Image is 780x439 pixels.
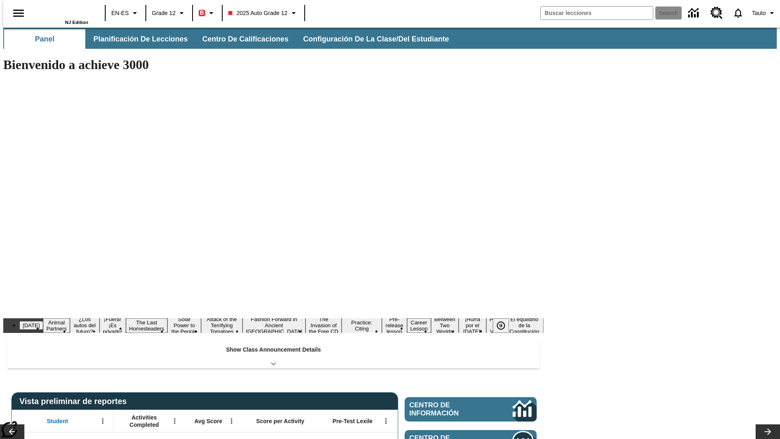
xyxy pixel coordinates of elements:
[706,2,728,24] a: Centro de recursos, Se abrirá en una pestaña nueva.
[3,29,456,49] div: Subbarra de navegación
[459,315,486,336] button: Slide 14 ¡Hurra por el Día de la Constitución!
[505,315,544,336] button: Slide 16 El equilibrio de la Constitución
[409,401,485,417] span: Centro de información
[126,318,168,333] button: Slide 5 The Last Homesteaders
[382,315,407,336] button: Slide 11 Pre-release lesson
[202,35,288,44] span: Centro de calificaciones
[342,312,382,339] button: Slide 10 Mixed Practice: Citing Evidence
[93,35,188,44] span: Planificación de lecciones
[297,29,455,49] button: Configuración de la clase/del estudiante
[541,7,653,20] input: search field
[728,2,749,24] a: Notificaciones
[380,415,392,427] button: Abrir menú
[19,397,131,406] span: Vista preliminar de reportes
[35,4,88,20] a: Portada
[196,29,295,49] button: Centro de calificaciones
[683,2,706,24] a: Centro de información
[225,6,301,20] button: Class: 2025 Auto Grade 12, Selecciona una clase
[152,9,175,17] span: Grade 12
[405,397,537,422] a: Centro de información
[194,417,222,425] span: Avg Score
[493,318,509,333] button: Pausar
[195,6,219,20] button: Boost El color de la clase es rojo. Cambiar el color de la clase.
[243,315,305,336] button: Slide 8 Fashion Forward in Ancient Rome
[225,415,238,427] button: Abrir menú
[749,6,780,20] button: Perfil/Configuración
[752,9,766,17] span: Tauto
[7,341,539,369] div: Show Class Announcement Details
[167,315,201,336] button: Slide 6 Solar Power to the People
[65,20,88,25] span: NJ Edition
[303,35,449,44] span: Configuración de la clase/del estudiante
[431,315,459,336] button: Slide 13 Between Two Worlds
[35,3,88,25] div: Portada
[333,417,373,425] span: Pre-Test Lexile
[6,1,30,25] button: Abrir el menú lateral
[200,8,204,18] span: B
[228,9,287,17] span: 2025 Auto Grade 12
[87,29,194,49] button: Planificación de lecciones
[4,29,85,49] button: Panel
[407,318,431,333] button: Slide 12 Career Lesson
[3,57,544,72] h1: Bienvenido a achieve 3000
[117,414,171,428] span: Activities Completed
[100,315,126,336] button: Slide 4 ¡Fuera! ¡Es privado!
[35,35,54,44] span: Panel
[169,415,181,427] button: Abrir menú
[3,28,777,49] div: Subbarra de navegación
[486,315,505,336] button: Slide 15 Point of View
[47,417,68,425] span: Student
[111,9,129,17] span: EN-ES
[149,6,190,20] button: Grado: Grade 12, Elige un grado
[305,315,342,336] button: Slide 9 The Invasion of the Free CD
[108,6,143,20] button: Language: EN-ES, Selecciona un idioma
[19,321,43,330] button: Slide 1 Día del Trabajo
[201,315,242,336] button: Slide 7 Attack of the Terrifying Tomatoes
[493,318,517,333] div: Pausar
[43,318,70,333] button: Slide 2 Animal Partners
[70,315,99,336] button: Slide 3 ¿Los autos del futuro?
[97,415,109,427] button: Abrir menú
[226,346,321,354] p: Show Class Announcement Details
[256,417,305,425] span: Score per Activity
[756,424,780,439] button: Carrusel de lecciones, seguir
